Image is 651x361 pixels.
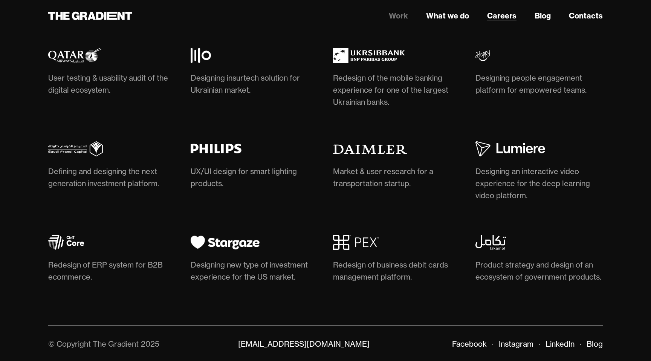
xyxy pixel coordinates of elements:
[499,339,533,349] a: Instagram
[48,165,176,190] div: Defining and designing the next generation investment platform.
[426,10,469,21] a: What we do
[546,339,575,349] a: LinkedIn
[475,48,603,99] a: Designing people engagement platform for empowered teams.
[487,10,517,21] a: Careers
[333,72,460,108] div: Redesign of the mobile banking experience for one of the largest Ukrainian banks.
[333,141,460,193] a: Market & user research for a transportation startup.
[191,165,318,190] div: UX/UI design for smart lighting products.
[475,259,603,283] div: Product strategy and design of an ecosystem of government products.
[48,72,176,96] div: User testing & usability audit of the digital ecosystem.
[475,141,603,205] a: Designing an interactive video experience for the deep learning video platform.
[191,141,318,193] a: UX/UI design for smart lighting products.
[333,259,460,283] div: Redesign of business debit cards management platform.
[333,165,460,190] div: Market & user research for a transportation startup.
[475,235,603,286] a: Product strategy and design of an ecosystem of government products.
[333,48,460,111] a: Redesign of the mobile banking experience for one of the largest Ukrainian banks.
[191,235,318,286] a: Designing new type of investment experience for the US market.
[48,339,139,349] div: © Copyright The Gradient
[48,141,176,193] a: Defining and designing the next generation investment platform.
[191,259,318,283] div: Designing new type of investment experience for the US market.
[333,235,460,286] a: Redesign of business debit cards management platform.
[191,72,318,96] div: Designing insurtech solution for Ukrainian market.
[535,10,551,21] a: Blog
[238,339,370,349] a: [EMAIL_ADDRESS][DOMAIN_NAME]
[475,165,603,202] div: Designing an interactive video experience for the deep learning video platform.
[48,259,176,283] div: Redesign of ERP system for B2B ecommerce.
[48,235,176,286] a: Redesign of ERP system for B2B ecommerce.
[141,339,159,349] div: 2025
[191,48,318,99] a: Designing insurtech solution for Ukrainian market.
[587,339,603,349] a: Blog
[569,10,603,21] a: Contacts
[475,72,603,96] div: Designing people engagement platform for empowered teams.
[452,339,487,349] a: Facebook
[389,10,408,21] a: Work
[48,48,176,99] a: User testing & usability audit of the digital ecosystem.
